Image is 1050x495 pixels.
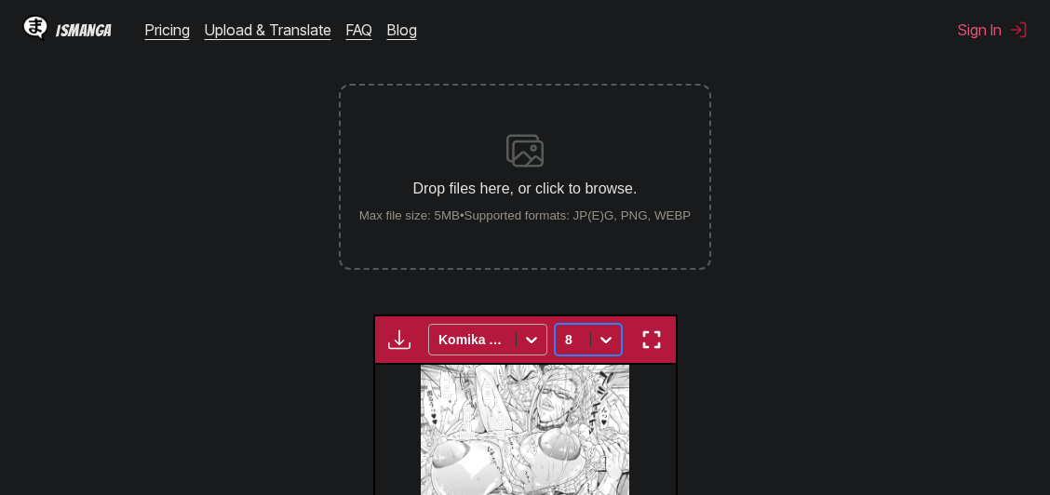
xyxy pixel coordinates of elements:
[344,208,707,222] small: Max file size: 5MB • Supported formats: JP(E)G, PNG, WEBP
[457,400,478,443] p: 젖이야ww
[958,20,1028,39] button: Sign In
[493,408,508,443] p: 건방진
[387,20,417,39] a: Blog
[56,21,112,39] div: IsManga
[1009,20,1028,39] img: Sign out
[480,376,495,410] p: 응훗♡
[22,15,48,41] img: IsManga Logo
[438,370,456,405] p: 나온다!
[388,328,411,351] img: Download translated images
[346,20,372,39] a: FAQ
[344,181,707,197] p: Drop files here, or click to browse.
[640,328,663,351] img: Enter fullscreen
[205,20,331,39] a: Upload & Translate
[145,20,190,39] a: Pricing
[22,15,145,45] a: IsManga LogoIsManga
